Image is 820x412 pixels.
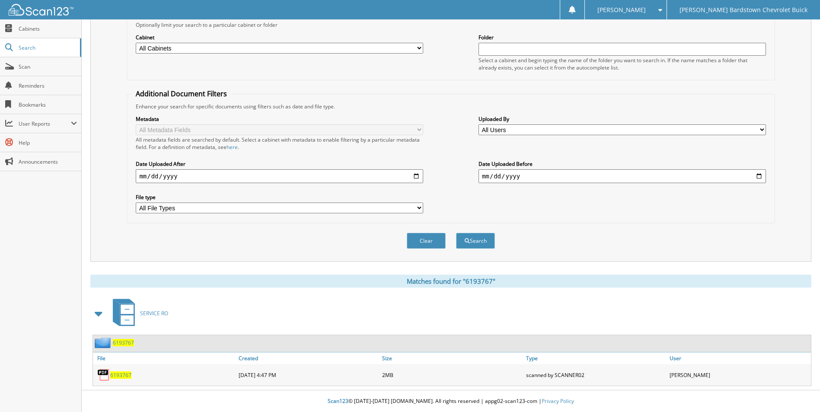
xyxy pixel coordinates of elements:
div: © [DATE]-[DATE] [DOMAIN_NAME]. All rights reserved | appg02-scan123-com | [82,391,820,412]
span: [PERSON_NAME] [597,7,646,13]
a: Privacy Policy [542,397,574,405]
iframe: Chat Widget [777,371,820,412]
input: start [136,169,423,183]
a: Created [236,352,380,364]
img: PDF.png [97,368,110,381]
span: Announcements [19,158,77,165]
span: SERVICE RO [140,310,168,317]
div: 2MB [380,366,523,383]
div: Enhance your search for specific documents using filters such as date and file type. [131,103,770,110]
span: Scan [19,63,77,70]
button: Clear [407,233,446,249]
div: Optionally limit your search to a particular cabinet or folder [131,21,770,29]
div: Matches found for "6193767" [90,275,811,288]
label: Metadata [136,115,423,123]
label: Date Uploaded After [136,160,423,168]
div: [DATE] 4:47 PM [236,366,380,383]
span: Search [19,44,76,51]
a: 6193767 [110,371,131,379]
label: Folder [479,34,766,41]
input: end [479,169,766,183]
span: Scan123 [328,397,348,405]
a: here [227,143,238,151]
label: Cabinet [136,34,423,41]
button: Search [456,233,495,249]
span: Bookmarks [19,101,77,108]
span: Reminders [19,82,77,89]
legend: Additional Document Filters [131,89,231,98]
label: File type [136,193,423,201]
a: User [667,352,811,364]
a: SERVICE RO [108,296,168,330]
img: folder2.png [95,337,113,348]
a: 6193767 [113,339,134,346]
label: Uploaded By [479,115,766,123]
div: scanned by SCANNER02 [524,366,667,383]
span: Help [19,139,77,146]
a: Type [524,352,667,364]
span: User Reports [19,120,71,127]
span: Cabinets [19,25,77,32]
a: Size [380,352,523,364]
img: scan123-logo-white.svg [9,4,73,16]
div: Select a cabinet and begin typing the name of the folder you want to search in. If the name match... [479,57,766,71]
div: [PERSON_NAME] [667,366,811,383]
div: All metadata fields are searched by default. Select a cabinet with metadata to enable filtering b... [136,136,423,151]
a: File [93,352,236,364]
span: [PERSON_NAME] Bardstown Chevrolet Buick [680,7,807,13]
label: Date Uploaded Before [479,160,766,168]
